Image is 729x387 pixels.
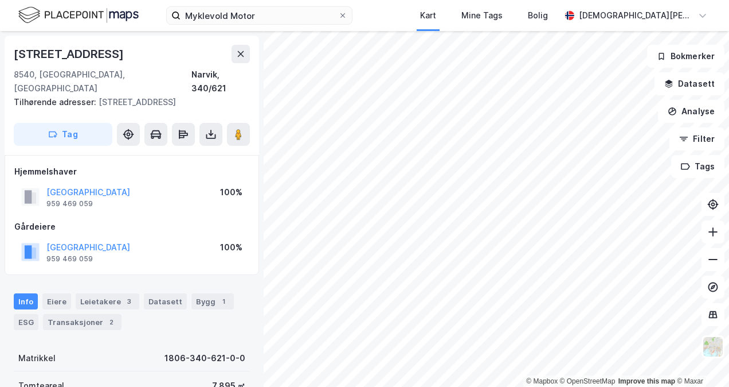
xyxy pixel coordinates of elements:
[46,199,93,208] div: 959 469 059
[618,377,675,385] a: Improve this map
[14,165,249,179] div: Hjemmelshaver
[14,220,249,234] div: Gårdeiere
[218,296,229,307] div: 1
[461,9,503,22] div: Mine Tags
[647,45,724,68] button: Bokmerker
[669,127,724,150] button: Filter
[671,155,724,178] button: Tags
[191,293,234,309] div: Bygg
[14,45,126,63] div: [STREET_ADDRESS]
[526,377,558,385] a: Mapbox
[654,72,724,95] button: Datasett
[579,9,693,22] div: [DEMOGRAPHIC_DATA][PERSON_NAME]
[76,293,139,309] div: Leietakere
[14,97,99,107] span: Tilhørende adresser:
[672,332,729,387] iframe: Chat Widget
[191,68,250,95] div: Narvik, 340/621
[123,296,135,307] div: 3
[220,185,242,199] div: 100%
[18,5,139,25] img: logo.f888ab2527a4732fd821a326f86c7f29.svg
[144,293,187,309] div: Datasett
[14,293,38,309] div: Info
[658,100,724,123] button: Analyse
[14,95,241,109] div: [STREET_ADDRESS]
[164,351,245,365] div: 1806-340-621-0-0
[14,68,191,95] div: 8540, [GEOGRAPHIC_DATA], [GEOGRAPHIC_DATA]
[18,351,56,365] div: Matrikkel
[46,254,93,264] div: 959 469 059
[14,123,112,146] button: Tag
[420,9,436,22] div: Kart
[560,377,616,385] a: OpenStreetMap
[181,7,338,24] input: Søk på adresse, matrikkel, gårdeiere, leietakere eller personer
[42,293,71,309] div: Eiere
[14,314,38,330] div: ESG
[105,316,117,328] div: 2
[43,314,121,330] div: Transaksjoner
[220,241,242,254] div: 100%
[528,9,548,22] div: Bolig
